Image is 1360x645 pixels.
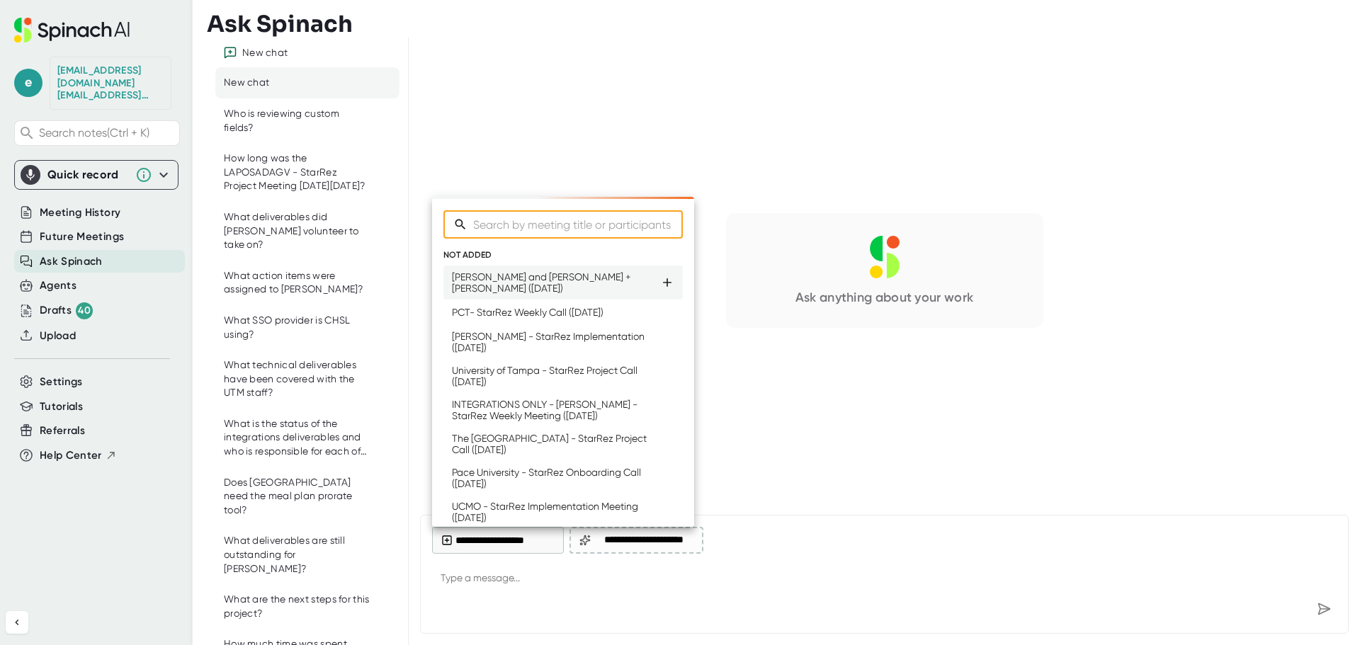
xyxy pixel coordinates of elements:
[443,250,683,260] div: NOT ADDED
[452,307,603,318] div: PCT- StarRez Weekly Call ([DATE])
[473,210,683,239] input: Search by meeting title or participants
[452,467,660,489] div: Pace University - StarRez Onboarding Call ([DATE])
[452,399,660,421] div: INTEGRATIONS ONLY - [PERSON_NAME] - StarRez Weekly Meeting ([DATE])
[452,365,660,387] div: University of Tampa - StarRez Project Call ([DATE])
[443,210,683,239] div: Search meetings
[452,501,660,523] div: UCMO - StarRez Implementation Meeting ([DATE])
[452,271,660,294] div: [PERSON_NAME] and [PERSON_NAME] + [PERSON_NAME] ([DATE])
[452,433,660,455] div: The [GEOGRAPHIC_DATA] - StarRez Project Call ([DATE])
[452,331,660,353] div: [PERSON_NAME] - StarRez Implementation ([DATE])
